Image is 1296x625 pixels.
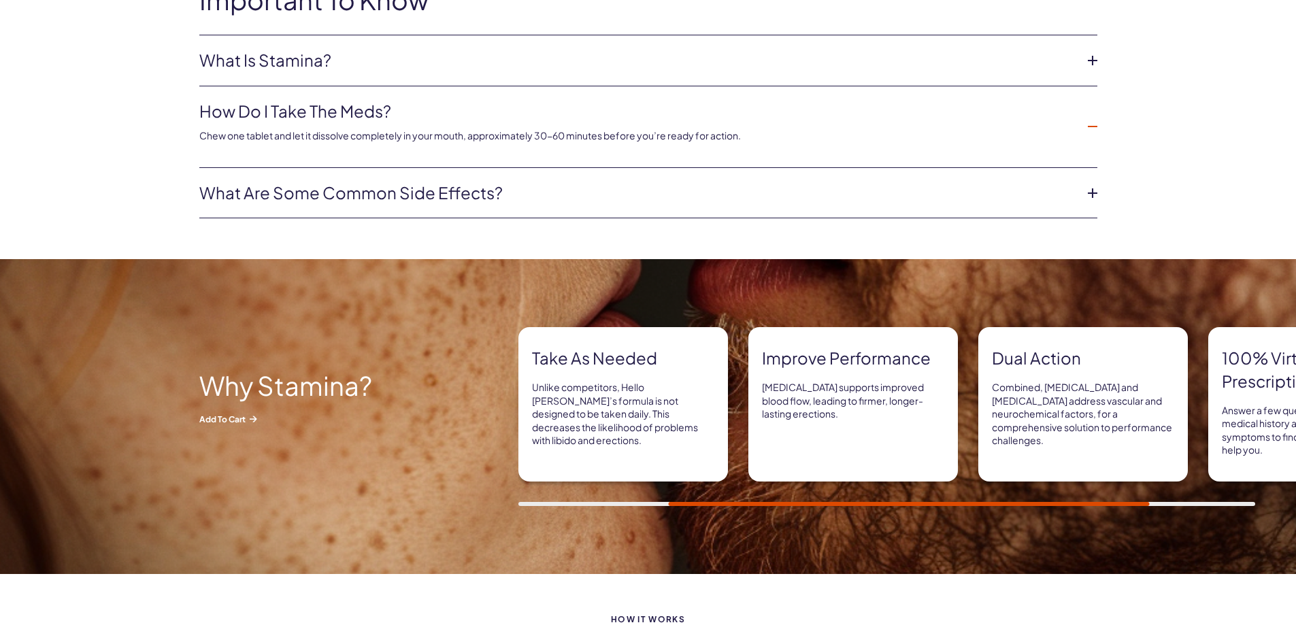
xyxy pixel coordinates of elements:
[762,347,944,370] strong: Improve Performance
[992,381,1174,447] p: Combined, [MEDICAL_DATA] and [MEDICAL_DATA] address vascular and neurochemical factors, for a com...
[199,371,444,399] h2: Why Stamina?
[199,615,1097,624] span: HOW IT WORKS
[199,100,1076,123] a: How do I take the Meds?
[199,129,741,141] span: Chew one tablet and let it dissolve completely in your mouth, approximately 30-60 minutes before ...
[992,347,1174,370] strong: Dual Action
[199,182,1076,205] a: What are some common side effects?
[532,347,714,370] strong: Take As needed
[762,381,944,421] p: [MEDICAL_DATA] supports improved blood flow, leading to firmer, longer-lasting erections.
[199,413,444,424] span: Add to Cart
[532,381,714,447] p: Unlike competitors, Hello [PERSON_NAME]’s formula is not designed to be taken daily. This decreas...
[199,49,1076,72] a: What Is Stamina?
